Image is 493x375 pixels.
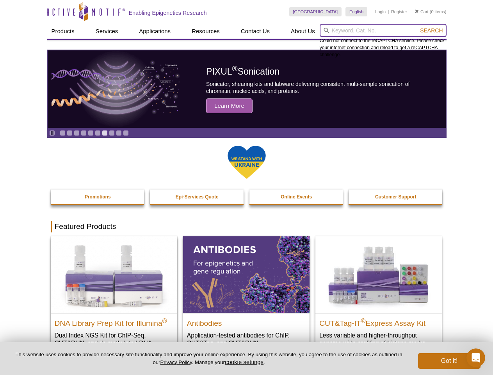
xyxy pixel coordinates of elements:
sup: ® [162,317,167,324]
sup: ® [232,65,238,73]
span: PIXUL Sonication [206,66,279,77]
h2: Enabling Epigenetics Research [129,9,207,16]
a: English [345,7,367,16]
img: DNA Library Prep Kit for Illumina [51,236,177,313]
strong: Promotions [85,194,111,200]
img: PIXUL sonication [52,50,180,128]
p: Sonicator, shearing kits and labware delivering consistent multi-sample sonication of chromatin, ... [206,80,428,95]
h2: DNA Library Prep Kit for Illumina [55,316,173,327]
button: cookie settings [225,359,263,365]
article: PIXUL Sonication [48,50,446,128]
a: CUT&Tag-IT® Express Assay Kit CUT&Tag-IT®Express Assay Kit Less variable and higher-throughput ge... [315,236,442,355]
a: Customer Support [349,189,443,204]
li: (0 items) [415,7,447,16]
a: Go to slide 5 [88,130,94,136]
a: Contact Us [236,24,274,39]
a: Go to slide 2 [67,130,73,136]
span: Search [420,27,443,34]
button: Search [418,27,445,34]
a: Go to slide 4 [81,130,87,136]
p: Dual Index NGS Kit for ChIP-Seq, CUT&RUN, and ds methylated DNA assays. [55,331,173,355]
a: Go to slide 7 [102,130,108,136]
img: We Stand With Ukraine [227,145,266,180]
a: PIXUL sonication PIXUL®Sonication Sonicator, shearing kits and labware delivering consistent mult... [48,50,446,128]
h2: Antibodies [187,316,306,327]
a: Privacy Policy [160,359,192,365]
a: Go to slide 8 [109,130,115,136]
a: Resources [187,24,224,39]
strong: Customer Support [375,194,416,200]
a: Go to slide 3 [74,130,80,136]
strong: Epi-Services Quote [176,194,219,200]
a: About Us [286,24,320,39]
a: Applications [134,24,175,39]
a: DNA Library Prep Kit for Illumina DNA Library Prep Kit for Illumina® Dual Index NGS Kit for ChIP-... [51,236,177,362]
a: Register [391,9,407,14]
span: Learn More [206,98,253,113]
a: [GEOGRAPHIC_DATA] [289,7,342,16]
input: Keyword, Cat. No. [320,24,447,37]
a: Go to slide 9 [116,130,122,136]
a: All Antibodies Antibodies Application-tested antibodies for ChIP, CUT&Tag, and CUT&RUN. [183,236,310,355]
a: Epi-Services Quote [150,189,244,204]
a: Cart [415,9,429,14]
h2: Featured Products [51,221,443,232]
li: | [388,7,389,16]
div: Could not connect to the reCAPTCHA service. Please check your internet connection and reload to g... [320,24,447,58]
iframe: Intercom live chat [466,348,485,367]
a: Login [375,9,386,14]
button: Got it! [418,353,481,369]
p: Application-tested antibodies for ChIP, CUT&Tag, and CUT&RUN. [187,331,306,347]
p: This website uses cookies to provide necessary site functionality and improve your online experie... [12,351,405,366]
a: Services [91,24,123,39]
a: Go to slide 10 [123,130,129,136]
a: Promotions [51,189,145,204]
h2: CUT&Tag-IT Express Assay Kit [319,316,438,327]
a: Go to slide 1 [60,130,66,136]
a: Online Events [249,189,344,204]
a: Go to slide 6 [95,130,101,136]
sup: ® [361,317,366,324]
img: All Antibodies [183,236,310,313]
strong: Online Events [281,194,312,200]
a: Products [47,24,79,39]
img: Your Cart [415,9,418,13]
a: Toggle autoplay [49,130,55,136]
img: CUT&Tag-IT® Express Assay Kit [315,236,442,313]
p: Less variable and higher-throughput genome-wide profiling of histone marks​. [319,331,438,347]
